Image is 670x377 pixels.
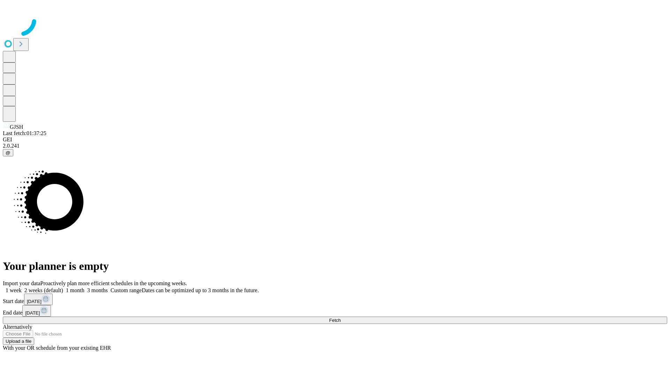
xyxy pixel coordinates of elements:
[3,345,111,351] span: With your OR schedule from your existing EHR
[3,280,40,286] span: Import your data
[3,317,667,324] button: Fetch
[3,143,667,149] div: 2.0.241
[3,260,667,273] h1: Your planner is empty
[3,324,32,330] span: Alternatively
[142,287,259,293] span: Dates can be optimized up to 3 months in the future.
[6,150,10,155] span: @
[24,287,63,293] span: 2 weeks (default)
[87,287,108,293] span: 3 months
[24,294,53,305] button: [DATE]
[3,130,46,136] span: Last fetch: 01:37:25
[25,310,40,316] span: [DATE]
[40,280,187,286] span: Proactively plan more efficient schedules in the upcoming weeks.
[3,136,667,143] div: GEI
[66,287,84,293] span: 1 month
[22,305,51,317] button: [DATE]
[329,318,341,323] span: Fetch
[3,338,34,345] button: Upload a file
[3,294,667,305] div: Start date
[6,287,22,293] span: 1 week
[3,305,667,317] div: End date
[27,299,42,304] span: [DATE]
[3,149,13,156] button: @
[111,287,142,293] span: Custom range
[10,124,23,130] span: GJSH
